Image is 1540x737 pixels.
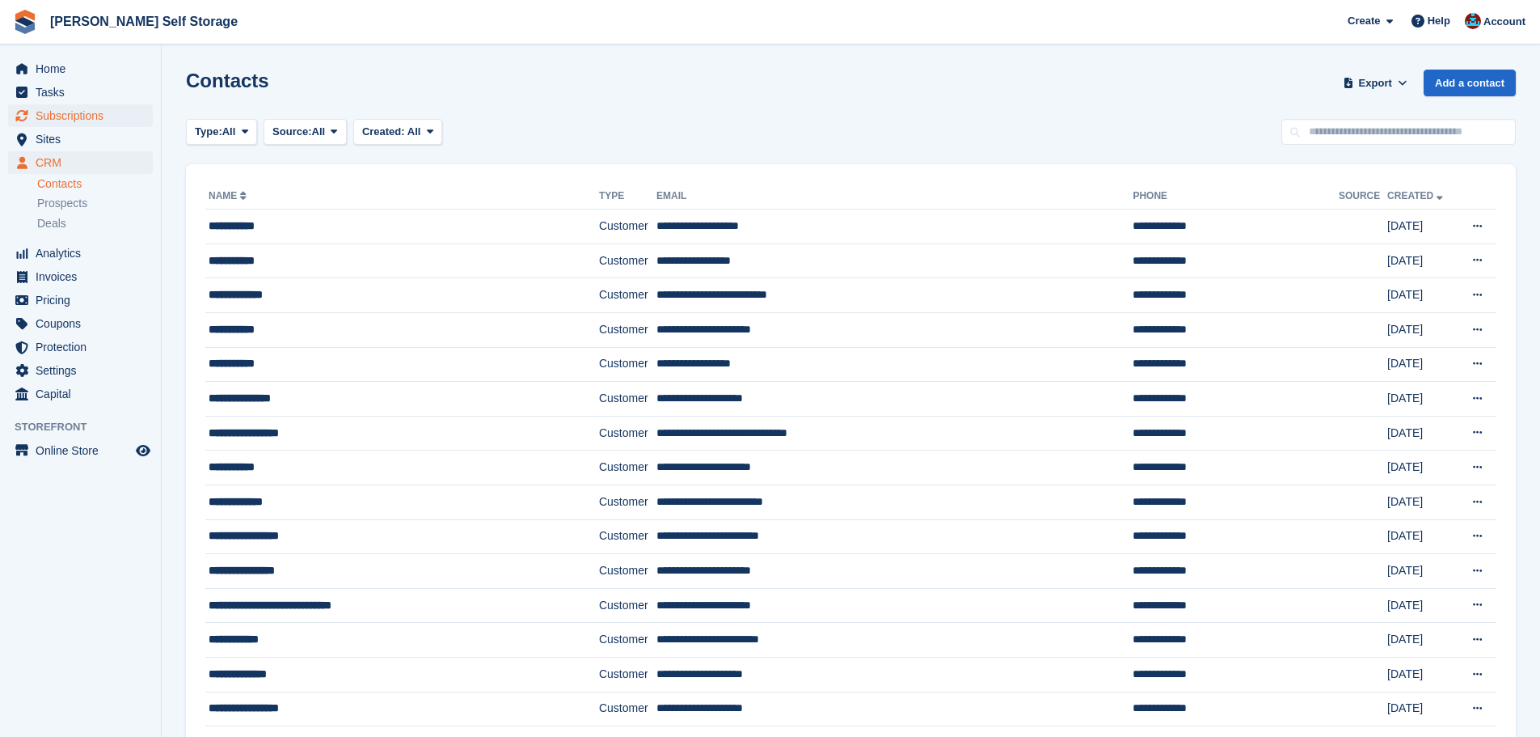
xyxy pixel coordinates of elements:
td: Customer [599,416,656,451]
span: All [222,124,236,140]
span: CRM [36,151,133,174]
a: menu [8,289,153,311]
th: Source [1339,184,1387,210]
a: menu [8,151,153,174]
a: Prospects [37,195,153,212]
td: [DATE] [1387,554,1457,589]
td: Customer [599,312,656,347]
td: Customer [599,244,656,278]
td: Customer [599,588,656,623]
td: [DATE] [1387,278,1457,313]
a: Preview store [133,441,153,460]
td: [DATE] [1387,416,1457,451]
span: Storefront [15,419,161,435]
td: Customer [599,210,656,244]
a: Contacts [37,176,153,192]
span: Created: [362,125,405,138]
span: Deals [37,216,66,231]
td: [DATE] [1387,210,1457,244]
td: Customer [599,554,656,589]
img: Dev Yildirim [1465,13,1481,29]
a: menu [8,242,153,265]
span: Sites [36,128,133,150]
span: Subscriptions [36,104,133,127]
span: Coupons [36,312,133,335]
span: Create [1348,13,1380,29]
a: menu [8,265,153,288]
td: [DATE] [1387,244,1457,278]
td: [DATE] [1387,588,1457,623]
td: Customer [599,485,656,519]
span: Type: [195,124,222,140]
td: Customer [599,623,656,658]
td: [DATE] [1387,519,1457,554]
a: Deals [37,215,153,232]
td: Customer [599,382,656,417]
span: Account [1483,14,1525,30]
span: Export [1359,75,1392,91]
a: Add a contact [1424,70,1516,96]
span: All [312,124,326,140]
span: Pricing [36,289,133,311]
span: Online Store [36,439,133,462]
img: stora-icon-8386f47178a22dfd0bd8f6a31ec36ba5ce8667c1dd55bd0f319d3a0aa187defe.svg [13,10,37,34]
span: Tasks [36,81,133,104]
a: menu [8,359,153,382]
td: Customer [599,657,656,692]
a: [PERSON_NAME] Self Storage [44,8,244,35]
td: Customer [599,451,656,485]
th: Email [656,184,1133,210]
a: menu [8,81,153,104]
th: Type [599,184,656,210]
td: Customer [599,519,656,554]
td: Customer [599,278,656,313]
button: Type: All [186,119,257,146]
a: menu [8,57,153,80]
span: Capital [36,383,133,405]
td: [DATE] [1387,657,1457,692]
a: menu [8,336,153,358]
span: Settings [36,359,133,382]
td: [DATE] [1387,485,1457,519]
a: menu [8,128,153,150]
td: [DATE] [1387,451,1457,485]
td: Customer [599,692,656,726]
th: Phone [1133,184,1339,210]
td: [DATE] [1387,623,1457,658]
span: Home [36,57,133,80]
span: Analytics [36,242,133,265]
span: Source: [272,124,311,140]
a: Created [1387,190,1446,201]
a: Name [209,190,250,201]
span: Invoices [36,265,133,288]
span: All [407,125,421,138]
span: Prospects [37,196,87,211]
a: menu [8,312,153,335]
button: Created: All [353,119,442,146]
td: [DATE] [1387,692,1457,726]
a: menu [8,439,153,462]
span: Help [1428,13,1450,29]
h1: Contacts [186,70,269,91]
td: Customer [599,347,656,382]
a: menu [8,104,153,127]
a: menu [8,383,153,405]
td: [DATE] [1387,347,1457,382]
td: [DATE] [1387,312,1457,347]
button: Source: All [264,119,347,146]
td: [DATE] [1387,382,1457,417]
button: Export [1340,70,1411,96]
span: Protection [36,336,133,358]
